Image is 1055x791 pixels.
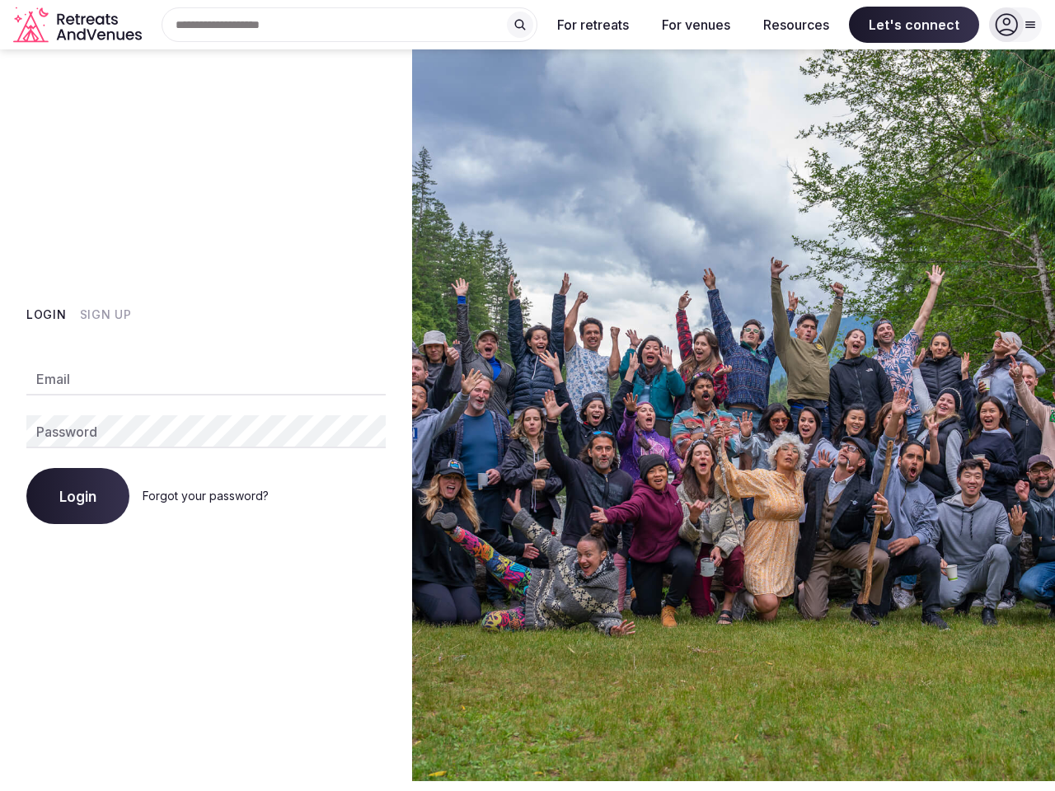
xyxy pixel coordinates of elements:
[849,7,979,43] span: Let's connect
[13,7,145,44] a: Visit the homepage
[80,307,132,323] button: Sign Up
[13,7,145,44] svg: Retreats and Venues company logo
[412,49,1055,781] img: My Account Background
[26,307,67,323] button: Login
[143,489,269,503] a: Forgot your password?
[750,7,842,43] button: Resources
[649,7,743,43] button: For venues
[59,488,96,504] span: Login
[544,7,642,43] button: For retreats
[26,468,129,524] button: Login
